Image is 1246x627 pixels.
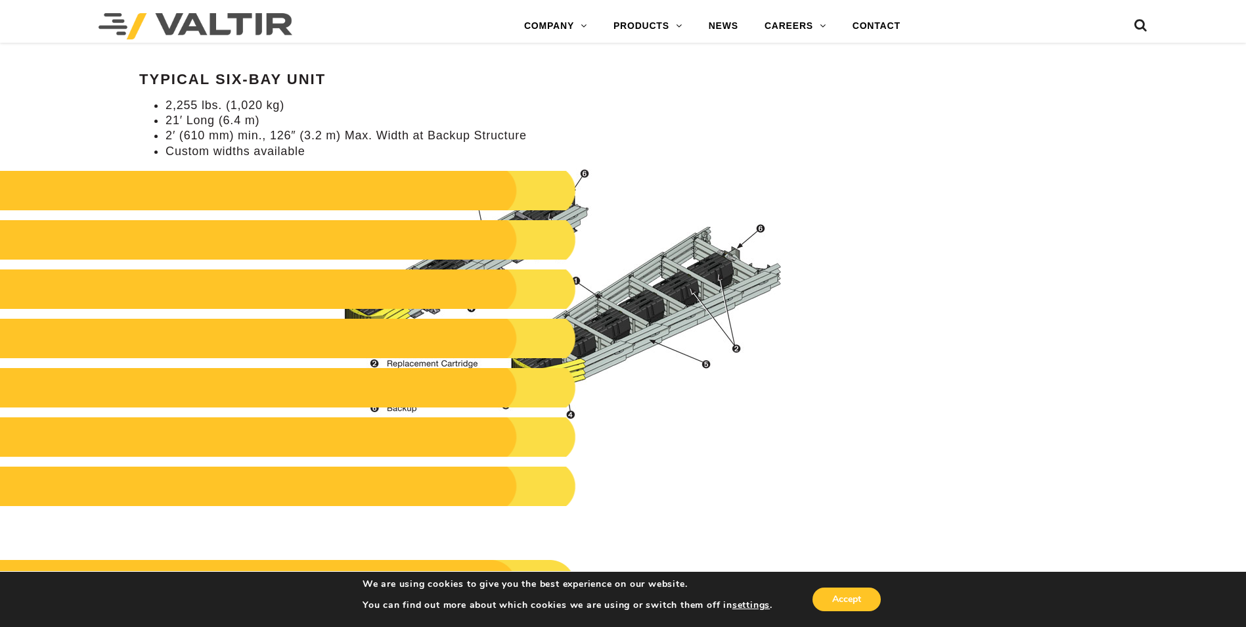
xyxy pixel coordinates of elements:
img: Valtir [99,13,292,39]
strong: Typical Six-Bay Unit [139,71,326,87]
li: 2′ (610 mm) min., 126″ (3.2 m) Max. Width at Backup Structure [166,128,795,143]
a: COMPANY [511,13,600,39]
li: Custom widths available [166,144,795,159]
button: settings [732,599,770,611]
li: 2,255 lbs. (1,020 kg) [166,98,795,113]
a: CONTACT [839,13,914,39]
a: CAREERS [751,13,839,39]
a: NEWS [696,13,751,39]
a: PRODUCTS [600,13,696,39]
button: Accept [812,588,881,611]
p: You can find out more about which cookies we are using or switch them off in . [363,599,772,611]
li: 21′ Long (6.4 m) [166,113,795,128]
p: We are using cookies to give you the best experience on our website. [363,578,772,590]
